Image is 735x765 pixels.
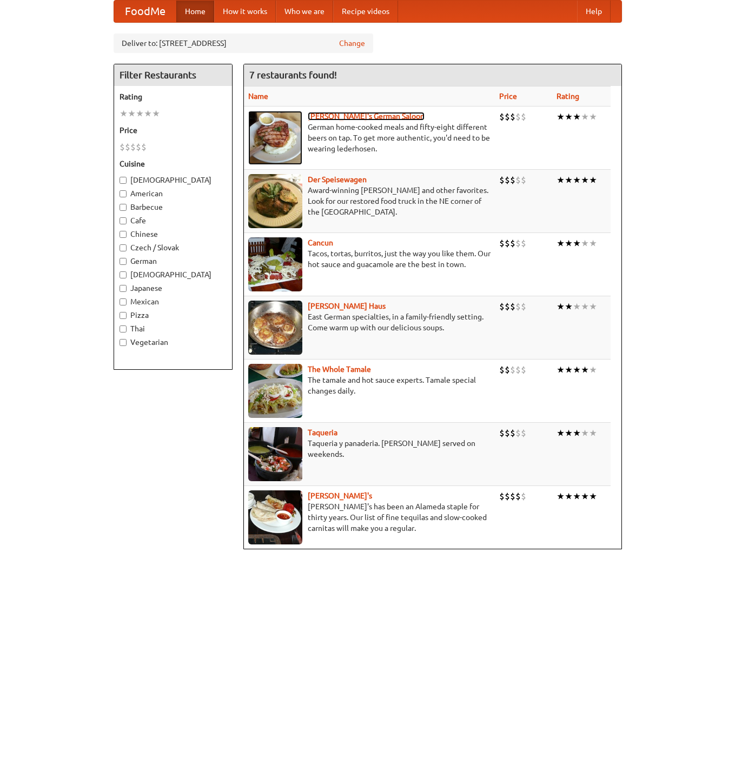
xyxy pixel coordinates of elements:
[248,375,491,396] p: The tamale and hot sauce experts. Tamale special changes daily.
[308,238,333,247] a: Cancun
[248,427,302,481] img: taqueria.jpg
[515,427,521,439] li: $
[120,310,227,321] label: Pizza
[581,490,589,502] li: ★
[499,237,505,249] li: $
[276,1,333,22] a: Who we are
[120,258,127,265] input: German
[505,237,510,249] li: $
[573,301,581,312] li: ★
[565,111,573,123] li: ★
[120,217,127,224] input: Cafe
[505,174,510,186] li: $
[308,365,371,374] a: The Whole Tamale
[248,92,268,101] a: Name
[120,202,227,212] label: Barbecue
[521,174,526,186] li: $
[510,301,515,312] li: $
[308,491,372,500] a: [PERSON_NAME]'s
[505,301,510,312] li: $
[557,364,565,376] li: ★
[120,339,127,346] input: Vegetarian
[565,364,573,376] li: ★
[557,237,565,249] li: ★
[248,301,302,355] img: kohlhaus.jpg
[339,38,365,49] a: Change
[136,108,144,119] li: ★
[248,311,491,333] p: East German specialties, in a family-friendly setting. Come warm up with our delicious soups.
[308,302,386,310] a: [PERSON_NAME] Haus
[248,501,491,534] p: [PERSON_NAME]'s has been an Alameda staple for thirty years. Our list of fine tequilas and slow-c...
[589,427,597,439] li: ★
[521,301,526,312] li: $
[515,490,521,502] li: $
[308,428,337,437] b: Taqueria
[120,231,127,238] input: Chinese
[510,427,515,439] li: $
[557,301,565,312] li: ★
[120,325,127,332] input: Thai
[505,111,510,123] li: $
[120,108,128,119] li: ★
[557,427,565,439] li: ★
[521,427,526,439] li: $
[573,111,581,123] li: ★
[120,91,227,102] h5: Rating
[589,301,597,312] li: ★
[499,301,505,312] li: $
[515,237,521,249] li: $
[248,111,302,165] img: esthers.jpg
[120,244,127,251] input: Czech / Slovak
[120,229,227,240] label: Chinese
[120,242,227,253] label: Czech / Slovak
[557,174,565,186] li: ★
[589,490,597,502] li: ★
[499,490,505,502] li: $
[120,337,227,348] label: Vegetarian
[499,92,517,101] a: Price
[333,1,398,22] a: Recipe videos
[214,1,276,22] a: How it works
[565,174,573,186] li: ★
[308,112,425,121] a: [PERSON_NAME]'s German Saloon
[248,122,491,154] p: German home-cooked meals and fifty-eight different beers on tap. To get more authentic, you'd nee...
[589,174,597,186] li: ★
[581,364,589,376] li: ★
[136,141,141,153] li: $
[120,323,227,334] label: Thai
[248,248,491,270] p: Tacos, tortas, burritos, just the way you like them. Our hot sauce and guacamole are the best in ...
[120,298,127,305] input: Mexican
[510,111,515,123] li: $
[515,364,521,376] li: $
[120,204,127,211] input: Barbecue
[499,364,505,376] li: $
[248,364,302,418] img: wholetamale.jpg
[114,34,373,53] div: Deliver to: [STREET_ADDRESS]
[499,111,505,123] li: $
[248,438,491,460] p: Taqueria y panaderia. [PERSON_NAME] served on weekends.
[565,427,573,439] li: ★
[249,70,337,80] ng-pluralize: 7 restaurants found!
[120,256,227,267] label: German
[565,301,573,312] li: ★
[114,1,176,22] a: FoodMe
[565,237,573,249] li: ★
[120,141,125,153] li: $
[510,490,515,502] li: $
[573,427,581,439] li: ★
[248,185,491,217] p: Award-winning [PERSON_NAME] and other favorites. Look for our restored food truck in the NE corne...
[120,175,227,185] label: [DEMOGRAPHIC_DATA]
[308,175,367,184] a: Der Speisewagen
[176,1,214,22] a: Home
[521,237,526,249] li: $
[581,427,589,439] li: ★
[120,188,227,199] label: American
[120,190,127,197] input: American
[248,237,302,291] img: cancun.jpg
[589,237,597,249] li: ★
